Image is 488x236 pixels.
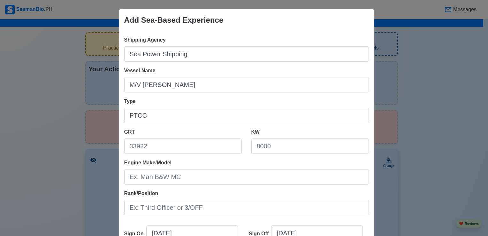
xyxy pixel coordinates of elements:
[124,108,369,123] input: Bulk, Container, etc.
[124,46,369,62] input: Ex: Global Gateway
[124,191,158,196] span: Rank/Position
[124,98,136,104] span: Type
[124,160,172,165] span: Engine Make/Model
[124,14,224,26] div: Add Sea-Based Experience
[124,37,166,43] span: Shipping Agency
[124,68,156,73] span: Vessel Name
[124,77,369,92] input: Ex: Dolce Vita
[251,138,369,154] input: 8000
[124,200,369,215] input: Ex: Third Officer or 3/OFF
[251,129,260,135] span: KW
[124,129,135,135] span: GRT
[124,138,242,154] input: 33922
[124,169,369,185] input: Ex. Man B&W MC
